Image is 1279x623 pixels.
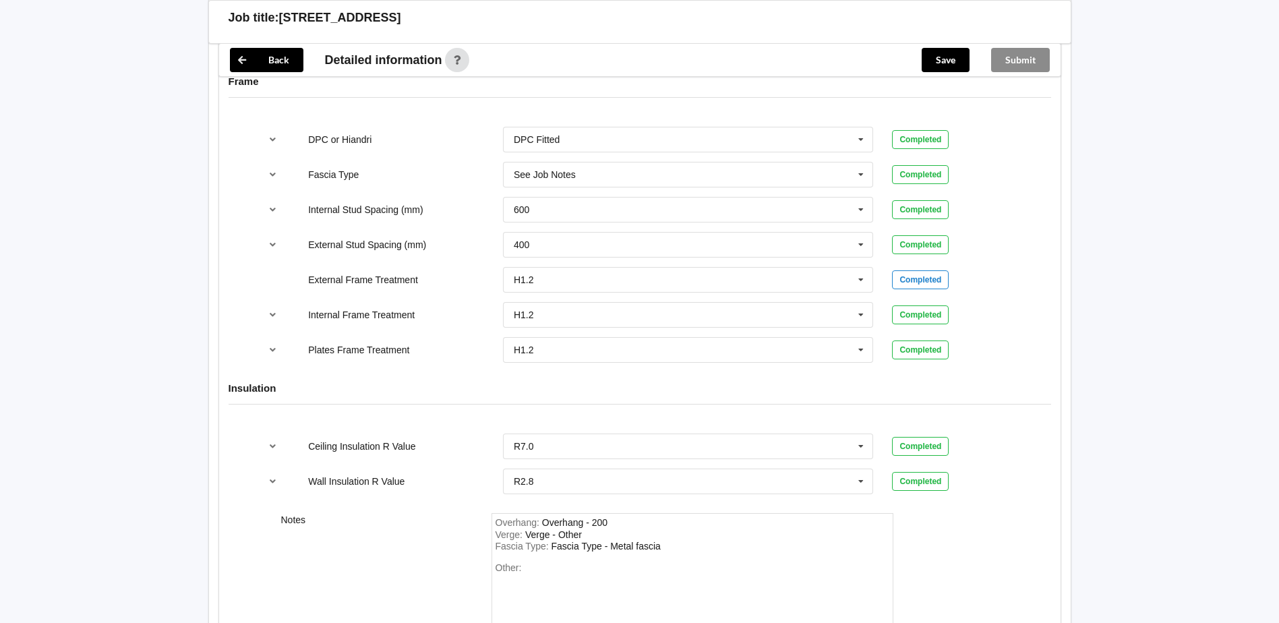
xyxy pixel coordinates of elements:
div: DPC Fitted [514,135,560,144]
button: reference-toggle [260,469,286,494]
span: Detailed information [325,54,442,66]
span: Verge : [496,529,525,540]
h3: [STREET_ADDRESS] [279,10,401,26]
div: H1.2 [514,310,534,320]
div: Completed [892,270,949,289]
div: Completed [892,165,949,184]
button: Save [922,48,970,72]
span: Fascia Type : [496,541,552,552]
div: Completed [892,200,949,219]
span: Overhang : [496,517,542,528]
label: External Frame Treatment [308,274,418,285]
label: Internal Stud Spacing (mm) [308,204,423,215]
label: Ceiling Insulation R Value [308,441,415,452]
div: R7.0 [514,442,534,451]
label: External Stud Spacing (mm) [308,239,426,250]
div: H1.2 [514,345,534,355]
h4: Frame [229,75,1051,88]
div: R2.8 [514,477,534,486]
div: Overhang [542,517,607,528]
button: reference-toggle [260,233,286,257]
button: reference-toggle [260,434,286,458]
div: See Job Notes [514,170,576,179]
button: reference-toggle [260,338,286,362]
div: 400 [514,240,529,249]
span: Other: [496,562,522,573]
h3: Job title: [229,10,279,26]
h4: Insulation [229,382,1051,394]
div: Completed [892,305,949,324]
div: Completed [892,130,949,149]
div: FasciaType [552,541,661,552]
label: DPC or Hiandri [308,134,371,145]
div: H1.2 [514,275,534,285]
button: reference-toggle [260,162,286,187]
button: reference-toggle [260,198,286,222]
div: Completed [892,340,949,359]
button: reference-toggle [260,303,286,327]
button: reference-toggle [260,127,286,152]
label: Internal Frame Treatment [308,309,415,320]
div: Completed [892,437,949,456]
div: Completed [892,235,949,254]
label: Plates Frame Treatment [308,345,409,355]
button: Back [230,48,303,72]
label: Wall Insulation R Value [308,476,405,487]
div: Completed [892,472,949,491]
div: 600 [514,205,529,214]
label: Fascia Type [308,169,359,180]
div: Verge [525,529,582,540]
